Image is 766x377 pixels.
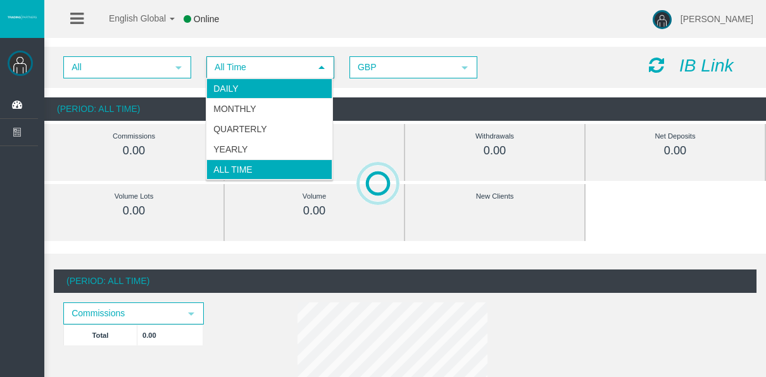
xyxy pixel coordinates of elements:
td: Total [64,324,137,345]
div: (Period: All Time) [44,97,766,121]
div: Net Deposits [614,129,736,144]
div: Volume [253,189,375,204]
li: Monthly [206,99,332,119]
img: user-image [653,10,672,29]
div: 0.00 [253,204,375,218]
span: select [460,63,470,73]
span: select [186,309,196,319]
span: select [173,63,184,73]
div: 0.00 [73,204,195,218]
li: Yearly [206,139,332,159]
div: 0.00 [614,144,736,158]
i: IB Link [679,56,734,75]
div: Commissions [73,129,195,144]
span: [PERSON_NAME] [681,14,753,24]
span: English Global [92,13,166,23]
span: All [65,58,167,77]
td: 0.00 [137,324,203,345]
div: (Period: All Time) [54,269,757,293]
div: Volume Lots [73,189,195,204]
span: All Time [208,58,310,77]
div: Withdrawals [434,129,556,144]
span: Online [194,14,219,24]
img: logo.svg [6,15,38,20]
div: 0.00 [73,144,195,158]
li: Quarterly [206,119,332,139]
li: Daily [206,78,332,99]
i: Reload Dashboard [649,56,664,74]
span: Commissions [65,304,180,323]
li: All Time [206,159,332,180]
span: select [317,63,327,73]
div: 0.00 [434,144,556,158]
span: GBP [351,58,453,77]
